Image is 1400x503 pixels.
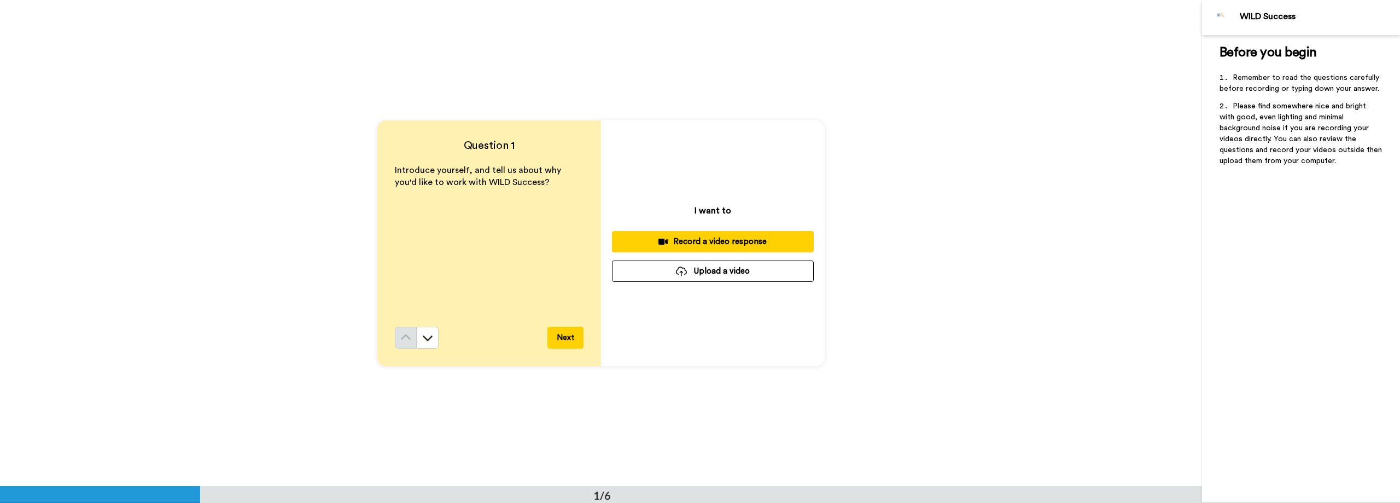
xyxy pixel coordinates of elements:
[547,327,584,349] button: Next
[395,138,584,153] h4: Question 1
[576,488,628,503] div: 1/6
[1220,102,1384,165] span: Please find somewhere nice and bright with good, even lighting and minimal background noise if yo...
[695,204,731,217] p: I want to
[621,236,805,247] div: Record a video response
[1220,74,1381,92] span: Remember to read the questions carefully before recording or typing down your answer.
[395,166,563,187] span: Introduce yourself, and tell us about why you'd like to work with WILD Success?
[612,261,814,282] button: Upload a video
[1240,11,1399,22] div: WILD Success
[1208,4,1234,31] img: Profile Image
[612,231,814,252] button: Record a video response
[1220,46,1316,59] span: Before you begin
